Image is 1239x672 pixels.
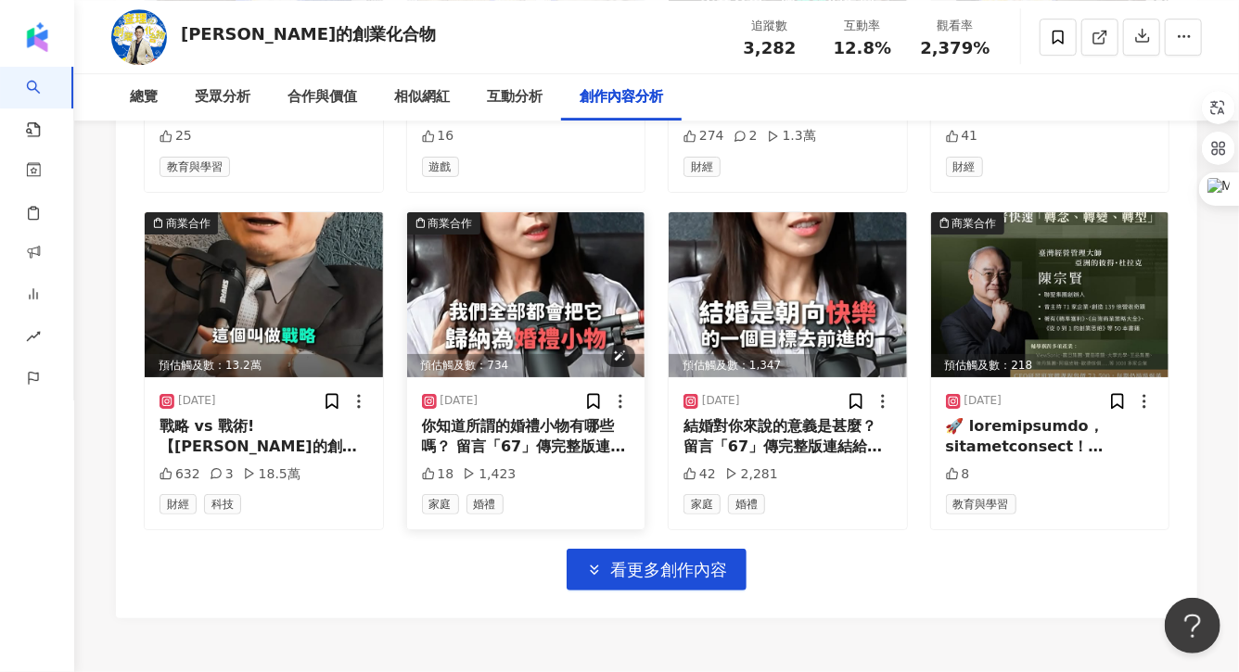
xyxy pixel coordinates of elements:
div: [PERSON_NAME]的創業化合物 [181,22,436,45]
div: 商業合作 [428,214,473,233]
div: 16 [422,127,454,146]
div: post-image商業合作預估觸及數：734 [407,212,645,377]
img: logo icon [22,22,52,52]
span: 家庭 [683,494,721,514]
div: 商業合作 [952,214,997,233]
div: [DATE] [964,393,1003,409]
div: [DATE] [702,393,740,409]
div: 42 [683,465,716,484]
span: rise [26,318,41,360]
div: 41 [946,127,978,146]
div: 25 [160,127,192,146]
a: search [26,67,63,139]
span: 12.8% [834,39,891,57]
span: 教育與學習 [160,157,230,177]
button: 看更多創作內容 [567,549,747,590]
div: [DATE] [441,393,479,409]
span: 2,379% [921,39,990,57]
img: KOL Avatar [111,9,167,65]
div: 預估觸及數：13.2萬 [145,354,383,377]
span: 看更多創作內容 [610,560,727,580]
div: 1,423 [463,465,516,484]
div: 商業合作 [166,214,211,233]
div: 互動分析 [487,86,543,108]
span: 遊戲 [422,157,459,177]
span: 3,282 [744,38,797,57]
div: 2,281 [725,465,778,484]
div: 合作與價值 [287,86,357,108]
div: 🚀 loremipsumdo，sitametconsect！adipiscin！ elits #doeiusm，53 temporincididun，utlabore！etdoloremagna... [946,416,1155,458]
div: 18 [422,465,454,484]
span: 婚禮 [466,494,504,514]
span: 財經 [683,157,721,177]
div: 1.3萬 [767,127,816,146]
div: post-image商業合作預估觸及數：218 [931,212,1169,377]
div: 274 [683,127,724,146]
div: 受眾分析 [195,86,250,108]
div: 創作內容分析 [580,86,663,108]
span: 財經 [946,157,983,177]
div: 相似網紅 [394,86,450,108]
div: 結婚對你來說的意義是甚麼？ 留言「67」傳完整版連結給你～～ #結婚 #婚姻 #婚禮小物 #企業贈禮 #伴侶 #愛情 #感情 #[PERSON_NAME]的創業化合物 #感情 #podcast [683,416,892,458]
div: 預估觸及數：734 [407,354,645,377]
div: 632 [160,465,200,484]
span: 科技 [204,494,241,514]
div: 戰略 vs 戰術! 【[PERSON_NAME]的創業化合物Ｘ[PERSON_NAME]】 建立 CEO 視野，提高決策勝率，打造不可取代的競爭優勢 👉限時預購低於 45 折 👉結帳輸入「CHA... [160,416,368,458]
div: 觀看率 [920,17,990,35]
div: 你知道所謂的婚禮小物有哪些嗎？ 留言「67」傳完整版連結給你～～ #婚禮小物 #結婚 #贈禮 #婚姻 #創業 #[PERSON_NAME]的創業化合物 #感情 #podcast [422,416,631,458]
div: 18.5萬 [243,465,300,484]
img: post-image [407,212,645,377]
span: 婚禮 [728,494,765,514]
div: 3 [210,465,234,484]
span: 教育與學習 [946,494,1016,514]
img: post-image [669,212,907,377]
div: 預估觸及數：1,347 [669,354,907,377]
div: post-image商業合作預估觸及數：13.2萬 [145,212,383,377]
div: post-image預估觸及數：1,347 [669,212,907,377]
span: 財經 [160,494,197,514]
div: 互動率 [827,17,898,35]
div: 總覽 [130,86,158,108]
iframe: Help Scout Beacon - Open [1165,598,1220,653]
span: 家庭 [422,494,459,514]
img: post-image [931,212,1169,377]
img: post-image [145,212,383,377]
div: 預估觸及數：218 [931,354,1169,377]
div: 8 [946,465,970,484]
div: [DATE] [178,393,216,409]
div: 追蹤數 [734,17,805,35]
div: 2 [734,127,758,146]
